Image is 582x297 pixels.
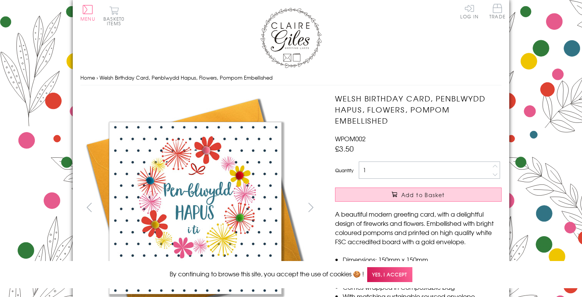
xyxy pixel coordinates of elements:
[335,143,354,154] span: £3.50
[80,199,98,216] button: prev
[80,5,95,21] button: Menu
[335,188,502,202] button: Add to Basket
[96,74,98,81] span: ›
[260,8,322,68] img: Claire Giles Greetings Cards
[489,4,505,20] a: Trade
[343,255,502,264] li: Dimensions: 150mm x 150mm
[80,74,95,81] a: Home
[460,4,479,19] a: Log In
[335,134,366,143] span: WPOM002
[367,267,412,282] span: Yes, I accept
[335,209,502,246] p: A beautiful modern greeting card, with a delightful design of fireworks and flowers. Embellished ...
[103,6,124,26] button: Basket0 items
[302,199,320,216] button: next
[489,4,505,19] span: Trade
[335,93,502,126] h1: Welsh Birthday Card, Penblwydd Hapus, Flowers, Pompom Embellished
[80,15,95,22] span: Menu
[107,15,124,27] span: 0 items
[401,191,445,199] span: Add to Basket
[80,70,502,86] nav: breadcrumbs
[335,167,353,174] label: Quantity
[100,74,273,81] span: Welsh Birthday Card, Penblwydd Hapus, Flowers, Pompom Embellished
